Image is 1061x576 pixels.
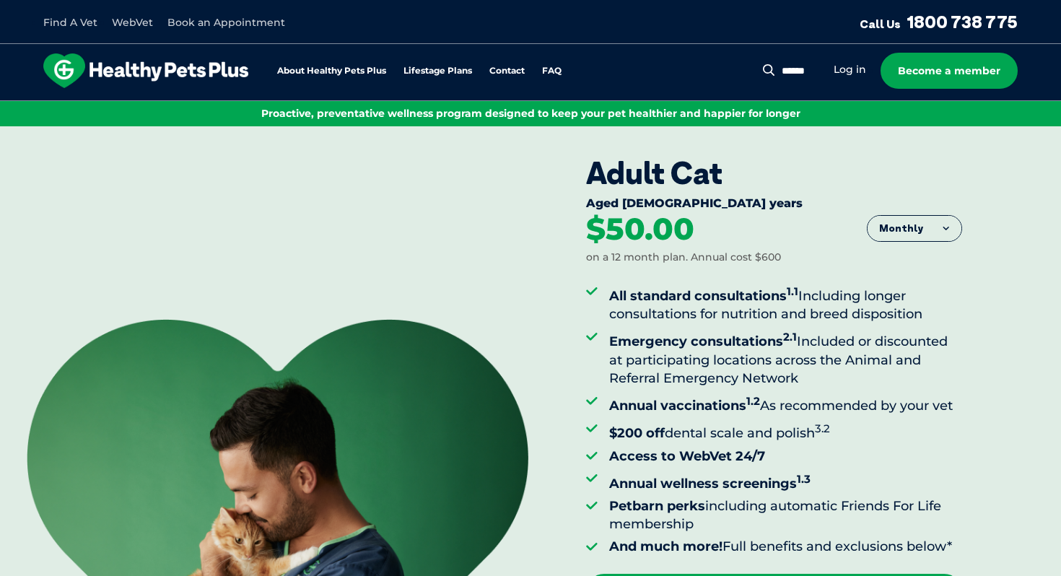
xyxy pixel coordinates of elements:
div: Aged [DEMOGRAPHIC_DATA] years [586,196,962,214]
li: Full benefits and exclusions below* [609,538,962,556]
button: Search [760,63,778,77]
img: hpp-logo [43,53,248,88]
a: Book an Appointment [167,16,285,29]
sup: 2.1 [783,330,797,344]
li: Included or discounted at participating locations across the Animal and Referral Emergency Network [609,328,962,388]
a: Find A Vet [43,16,97,29]
strong: Annual wellness screenings [609,476,811,492]
a: Call Us1800 738 775 [860,11,1018,32]
li: including automatic Friends For Life membership [609,497,962,533]
sup: 1.2 [746,394,760,408]
div: on a 12 month plan. Annual cost $600 [586,250,781,265]
sup: 1.1 [787,284,798,298]
strong: Annual vaccinations [609,398,760,414]
strong: Petbarn perks [609,498,705,514]
a: Log in [834,63,866,77]
strong: All standard consultations [609,288,798,304]
a: About Healthy Pets Plus [277,66,386,76]
a: Contact [489,66,525,76]
sup: 3.2 [815,422,830,435]
strong: Access to WebVet 24/7 [609,448,765,464]
span: Proactive, preventative wellness program designed to keep your pet healthier and happier for longer [261,107,800,120]
li: Including longer consultations for nutrition and breed disposition [609,282,962,323]
sup: 1.3 [797,472,811,486]
strong: Emergency consultations [609,333,797,349]
a: Become a member [881,53,1018,89]
a: FAQ [542,66,562,76]
div: Adult Cat [586,155,962,191]
a: WebVet [112,16,153,29]
span: Call Us [860,17,901,31]
strong: And much more! [609,538,722,554]
strong: $200 off [609,425,665,441]
a: Lifestage Plans [403,66,472,76]
button: Monthly [868,216,961,242]
li: dental scale and polish [609,419,962,442]
div: $50.00 [586,214,694,245]
li: As recommended by your vet [609,392,962,415]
